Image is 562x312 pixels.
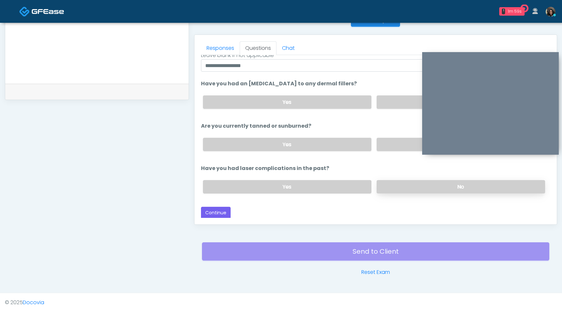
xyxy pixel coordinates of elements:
div: 1 [502,8,505,14]
a: 1 1m 59s [495,5,529,18]
a: Questions [240,41,276,55]
img: Docovia [32,8,64,15]
label: Have you had an [MEDICAL_DATA] to any dermal fillers? [201,80,357,88]
a: Docovia [19,1,64,22]
button: Continue [201,207,231,219]
div: Leave blank if not applicable [201,51,550,59]
button: Open LiveChat chat widget [5,3,25,22]
a: Responses [201,41,240,55]
div: 1m 59s [508,8,522,14]
label: Have you had laser complications in the past? [201,164,329,172]
label: Yes [203,138,371,151]
label: No [377,138,545,151]
a: Docovia [23,299,44,306]
iframe: To enrich screen reader interactions, please activate Accessibility in Grammarly extension settings [422,60,559,155]
label: No [377,180,545,193]
a: Reset Exam [361,268,390,276]
label: Are you currently tanned or sunburned? [201,122,311,130]
img: Docovia [19,6,30,17]
a: Chat [276,41,300,55]
img: Nike Elizabeth Akinjero [546,7,555,17]
label: No [377,95,545,109]
label: Yes [203,180,371,193]
label: Yes [203,95,371,109]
